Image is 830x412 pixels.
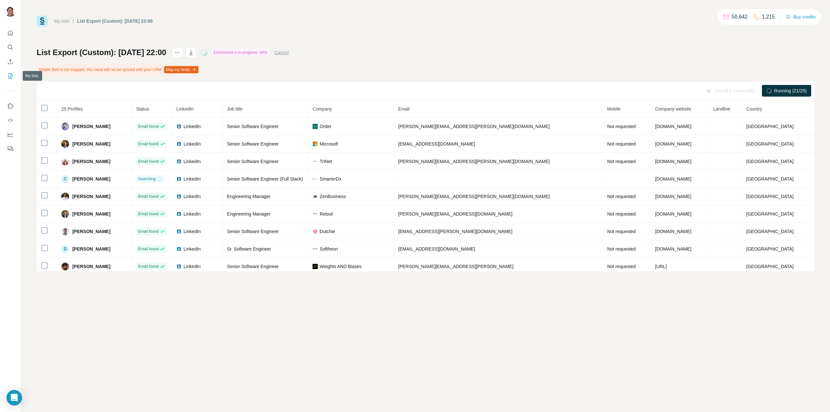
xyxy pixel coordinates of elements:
[176,124,182,129] img: LinkedIn logo
[172,47,183,58] button: actions
[786,12,816,21] button: Buy credits
[5,100,16,112] button: Use Surfe on LinkedIn
[72,158,110,165] span: [PERSON_NAME]
[398,194,550,199] span: [PERSON_NAME][EMAIL_ADDRESS][PERSON_NAME][DOMAIN_NAME]
[184,193,201,200] span: LinkedIn
[138,264,159,269] span: Email found
[655,211,692,217] span: [DOMAIN_NAME]
[5,143,16,155] button: Feedback
[138,141,159,147] span: Email found
[313,212,318,215] img: company-logo
[72,123,110,130] span: [PERSON_NAME]
[72,246,110,252] span: [PERSON_NAME]
[313,124,318,129] img: company-logo
[73,18,74,24] li: /
[138,159,159,164] span: Email found
[72,176,110,182] span: [PERSON_NAME]
[313,159,318,163] img: company-logo
[607,159,636,164] span: Not requested
[176,229,182,234] img: LinkedIn logo
[746,246,794,252] span: [GEOGRAPHIC_DATA]
[320,228,335,235] span: Dutchie
[184,246,201,252] span: LinkedIn
[54,18,69,24] a: My lists
[61,158,69,165] img: Avatar
[607,264,636,269] span: Not requested
[398,124,550,129] span: [PERSON_NAME][EMAIL_ADDRESS][PERSON_NAME][DOMAIN_NAME]
[398,246,475,252] span: [EMAIL_ADDRESS][DOMAIN_NAME]
[184,211,201,217] span: LinkedIn
[607,106,621,112] span: Mobile
[72,193,110,200] span: [PERSON_NAME]
[320,246,338,252] span: Softheon
[184,228,201,235] span: LinkedIn
[176,176,182,182] img: LinkedIn logo
[138,211,159,217] span: Email found
[607,141,636,147] span: Not requested
[607,229,636,234] span: Not requested
[61,193,69,200] img: Avatar
[607,246,636,252] span: Not requested
[176,246,182,252] img: LinkedIn logo
[398,106,409,112] span: Email
[655,194,692,199] span: [DOMAIN_NAME]
[320,123,331,130] span: Order
[655,141,692,147] span: [DOMAIN_NAME]
[746,176,794,182] span: [GEOGRAPHIC_DATA]
[5,56,16,67] button: Enrich CSV
[61,210,69,218] img: Avatar
[320,263,362,270] span: Weights AND Biases
[61,263,69,270] img: Avatar
[227,106,243,112] span: Job title
[227,176,303,182] span: Senior Software Engineer (Full Stack)
[655,176,692,182] span: [DOMAIN_NAME]
[275,49,289,56] button: Cancel
[227,194,270,199] span: Engineering Manager
[713,106,730,112] span: Landline
[138,246,159,252] span: Email found
[138,124,159,129] span: Email found
[5,70,16,82] button: My lists
[227,141,279,147] span: Senior Software Engineer
[313,106,332,112] span: Company
[184,123,201,130] span: LinkedIn
[176,159,182,164] img: LinkedIn logo
[227,246,271,252] span: Sr. Software Engineer
[176,141,182,147] img: LinkedIn logo
[227,124,279,129] span: Senior Software Engineer
[5,27,16,39] button: Quick start
[5,6,16,17] img: Avatar
[5,41,16,53] button: Search
[774,88,807,94] span: Running (21/25)
[61,140,69,148] img: Avatar
[398,211,512,217] span: [PERSON_NAME][EMAIL_ADDRESS][DOMAIN_NAME]
[61,106,83,112] span: 25 Profiles
[138,176,156,182] span: Searching
[164,66,198,73] button: Map my fields
[746,264,794,269] span: [GEOGRAPHIC_DATA]
[136,106,149,112] span: Status
[655,229,692,234] span: [DOMAIN_NAME]
[732,13,748,21] p: 50,642
[313,229,318,234] img: company-logo
[227,229,279,234] span: Senior Software Engineer
[5,129,16,140] button: Dashboard
[227,211,270,217] span: Engineering Manager
[176,106,194,112] span: LinkedIn
[184,158,201,165] span: LinkedIn
[5,114,16,126] button: Use Surfe API
[72,228,110,235] span: [PERSON_NAME]
[212,49,269,56] div: Enrichment is in progress: 84%
[176,264,182,269] img: LinkedIn logo
[746,106,762,112] span: Country
[762,13,775,21] p: 1,215
[72,141,110,147] span: [PERSON_NAME]
[746,124,794,129] span: [GEOGRAPHIC_DATA]
[72,263,110,270] span: [PERSON_NAME]
[607,194,636,199] span: Not requested
[138,194,159,199] span: Email found
[61,123,69,130] img: Avatar
[746,159,794,164] span: [GEOGRAPHIC_DATA]
[655,159,692,164] span: [DOMAIN_NAME]
[77,18,153,24] div: List Export (Custom): [DATE] 22:00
